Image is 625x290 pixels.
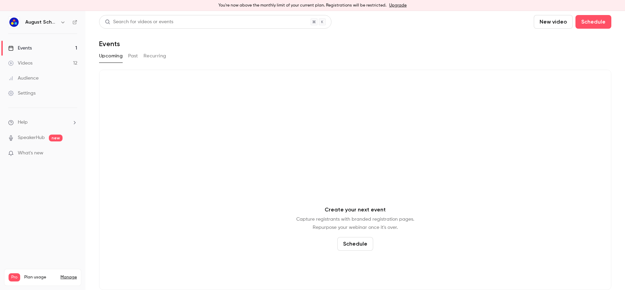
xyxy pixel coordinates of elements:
[144,51,166,61] button: Recurring
[69,150,77,156] iframe: Noticeable Trigger
[24,275,56,280] span: Plan usage
[18,150,43,157] span: What's new
[534,15,573,29] button: New video
[18,134,45,141] a: SpeakerHub
[325,206,386,214] p: Create your next event
[337,237,373,251] button: Schedule
[49,135,63,141] span: new
[9,273,20,281] span: Pro
[8,90,36,97] div: Settings
[25,19,57,26] h6: August Schools
[60,275,77,280] a: Manage
[575,15,611,29] button: Schedule
[99,40,120,48] h1: Events
[296,215,414,232] p: Capture registrants with branded registration pages. Repurpose your webinar once it's over.
[8,45,32,52] div: Events
[105,18,173,26] div: Search for videos or events
[18,119,28,126] span: Help
[389,3,407,8] a: Upgrade
[8,60,32,67] div: Videos
[8,119,77,126] li: help-dropdown-opener
[99,51,123,61] button: Upcoming
[9,17,19,28] img: August Schools
[128,51,138,61] button: Past
[8,75,39,82] div: Audience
